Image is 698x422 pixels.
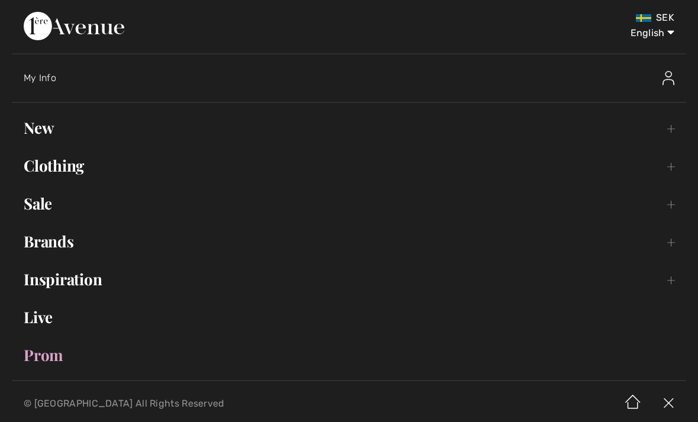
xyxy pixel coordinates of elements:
[12,266,686,292] a: Inspiration
[24,72,56,83] span: My Info
[12,115,686,141] a: New
[12,153,686,179] a: Clothing
[12,191,686,217] a: Sale
[615,385,651,422] img: Home
[651,385,686,422] img: X
[24,59,686,97] a: My InfoMy Info
[24,400,410,408] p: © [GEOGRAPHIC_DATA] All Rights Reserved
[12,228,686,255] a: Brands
[12,342,686,368] a: Prom
[12,304,686,330] a: Live
[411,12,674,24] div: SEK
[24,12,124,40] img: 1ère Avenue
[27,8,51,19] span: Help
[663,71,674,85] img: My Info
